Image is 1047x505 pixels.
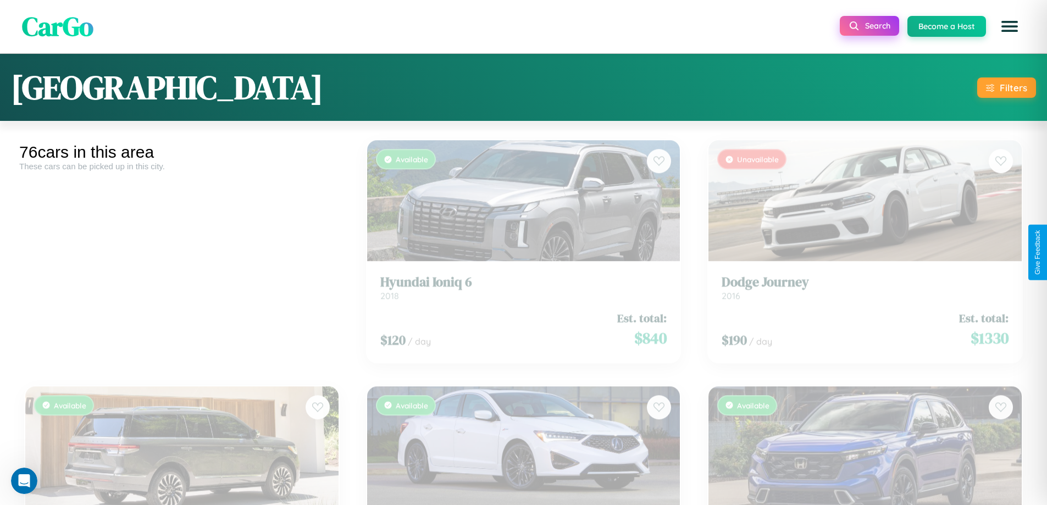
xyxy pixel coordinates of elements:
[380,324,406,342] span: $ 120
[749,329,772,340] span: / day
[971,320,1009,342] span: $ 1330
[977,77,1036,98] button: Filters
[54,393,86,403] span: Available
[865,21,890,31] span: Search
[994,11,1025,42] button: Open menu
[737,147,779,157] span: Unavailable
[408,329,431,340] span: / day
[1000,82,1027,93] div: Filters
[1034,230,1042,275] div: Give Feedback
[380,267,667,294] a: Hyundai Ioniq 62018
[396,147,428,157] span: Available
[380,267,667,283] h3: Hyundai Ioniq 6
[19,162,345,171] div: These cars can be picked up in this city.
[907,16,986,37] button: Become a Host
[11,468,37,494] iframe: Intercom live chat
[722,324,747,342] span: $ 190
[722,283,740,294] span: 2016
[617,303,667,319] span: Est. total:
[19,143,345,162] div: 76 cars in this area
[380,283,399,294] span: 2018
[840,16,899,36] button: Search
[722,267,1009,294] a: Dodge Journey2016
[959,303,1009,319] span: Est. total:
[22,8,93,45] span: CarGo
[722,267,1009,283] h3: Dodge Journey
[396,393,428,403] span: Available
[634,320,667,342] span: $ 840
[737,393,769,403] span: Available
[11,65,323,110] h1: [GEOGRAPHIC_DATA]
